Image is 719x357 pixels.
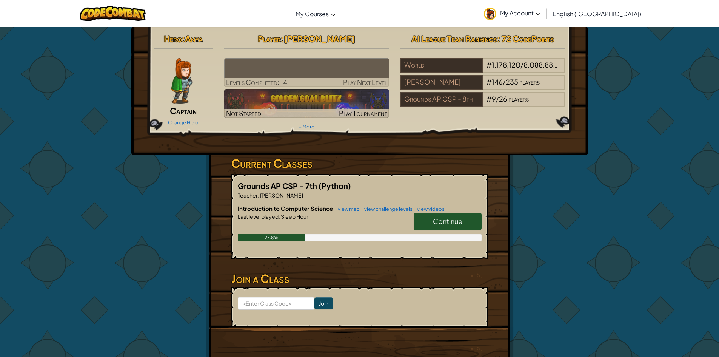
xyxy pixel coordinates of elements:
[334,206,360,212] a: view map
[170,105,197,116] span: Captain
[224,89,389,118] img: Golden Goal
[487,94,492,103] span: #
[292,3,339,24] a: My Courses
[360,206,413,212] a: view challenge levels
[339,109,387,117] span: Play Tournament
[238,181,319,190] span: Grounds AP CSP - 7th
[496,94,499,103] span: /
[400,75,483,90] div: [PERSON_NAME]
[519,77,540,86] span: players
[279,213,280,220] span: :
[299,124,314,130] a: + More
[497,33,554,44] span: : 72 CodePoints
[224,58,389,87] a: Play Next Level
[492,77,503,86] span: 146
[280,213,308,220] span: Sleep Hour
[503,77,506,86] span: /
[400,82,565,91] a: [PERSON_NAME]#146/235players
[284,33,355,44] span: [PERSON_NAME]
[433,217,462,226] span: Continue
[411,33,497,44] span: AI League Team Rankings
[492,94,496,103] span: 9
[80,6,146,21] img: CodeCombat logo
[400,65,565,74] a: World#1,178,120/8,088,880players
[231,155,488,172] h3: Current Classes
[259,192,303,199] span: [PERSON_NAME]
[553,10,641,18] span: English ([GEOGRAPHIC_DATA])
[413,206,445,212] a: view videos
[238,192,258,199] span: Teacher
[487,77,492,86] span: #
[492,60,520,69] span: 1,178,120
[400,58,483,73] div: World
[343,78,387,87] span: Play Next Level
[314,297,333,309] input: Join
[231,270,488,287] h3: Join a Class
[319,181,351,190] span: (Python)
[168,119,199,125] a: Change Hero
[480,2,544,25] a: My Account
[281,33,284,44] span: :
[171,58,192,104] img: captain-pose.png
[238,297,314,310] input: <Enter Class Code>
[296,10,329,18] span: My Courses
[258,33,281,44] span: Player
[523,60,558,69] span: 8,088,880
[226,109,261,117] span: Not Started
[164,33,182,44] span: Hero
[224,89,389,118] a: Not StartedPlay Tournament
[238,205,334,212] span: Introduction to Computer Science
[499,94,507,103] span: 26
[487,60,492,69] span: #
[559,60,579,69] span: players
[549,3,645,24] a: English ([GEOGRAPHIC_DATA])
[520,60,523,69] span: /
[400,92,483,107] div: Grounds AP CSP - 8th
[182,33,185,44] span: :
[400,99,565,108] a: Grounds AP CSP - 8th#9/26players
[500,9,540,17] span: My Account
[508,94,529,103] span: players
[258,192,259,199] span: :
[226,78,287,87] span: Levels Completed: 14
[484,8,496,20] img: avatar
[506,77,518,86] span: 235
[238,234,306,241] div: 27.8%
[185,33,203,44] span: Anya
[238,213,279,220] span: Last level played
